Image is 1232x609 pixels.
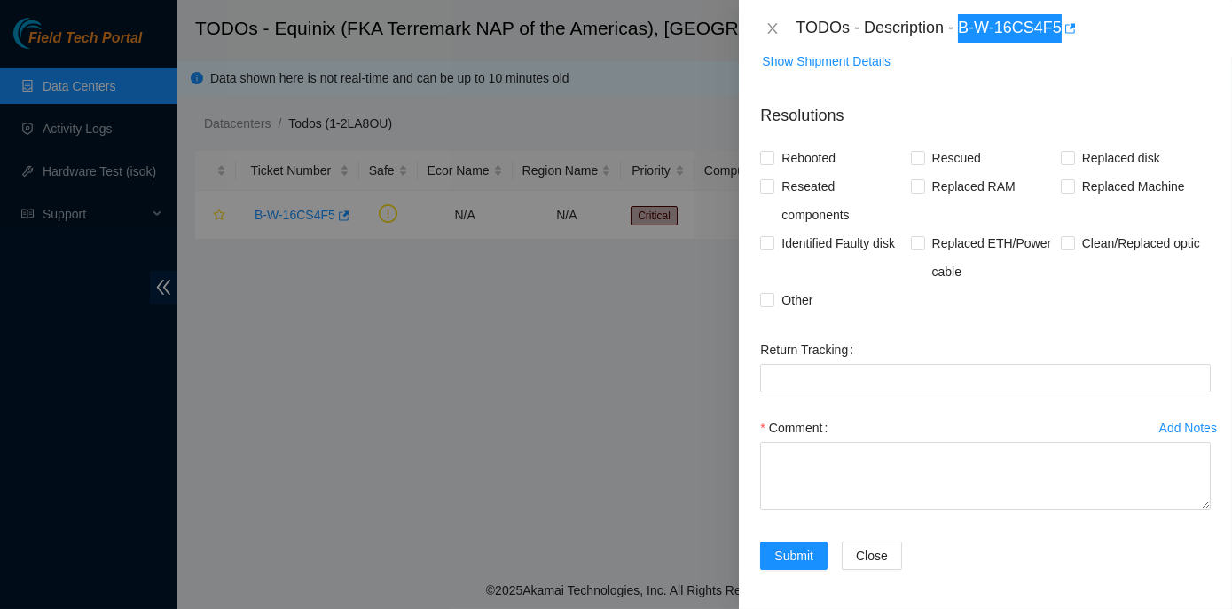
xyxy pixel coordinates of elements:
span: Show Shipment Details [762,51,891,71]
span: Clean/Replaced optic [1075,229,1207,257]
label: Return Tracking [760,336,860,364]
span: Replaced disk [1075,144,1167,172]
span: Reseated components [774,172,910,229]
span: Replaced Machine [1075,172,1192,201]
span: Rescued [925,144,988,172]
span: Replaced ETH/Power cable [925,229,1061,286]
button: Close [842,542,902,570]
span: Rebooted [774,144,843,172]
button: Add Notes [1158,414,1218,442]
label: Comment [760,414,835,442]
span: Replaced RAM [925,172,1023,201]
p: Resolutions [760,90,1211,128]
span: Other [774,286,820,314]
textarea: Comment [760,442,1211,510]
button: Show Shipment Details [761,47,891,75]
span: close [765,21,780,36]
span: Identified Faulty disk [774,229,902,257]
span: Close [856,546,888,565]
div: Add Notes [1159,422,1217,434]
button: Submit [760,542,828,570]
button: Close [760,20,785,37]
span: Submit [774,546,813,565]
div: TODOs - Description - B-W-16CS4F5 [796,14,1211,43]
input: Return Tracking [760,364,1211,392]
